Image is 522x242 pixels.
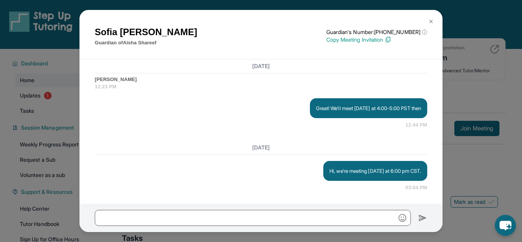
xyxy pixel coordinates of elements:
span: 12:23 PM [95,83,427,91]
img: Copy Icon [384,36,391,43]
img: Close Icon [428,18,434,24]
span: [PERSON_NAME] [95,76,427,83]
img: Emoji [399,214,406,222]
h3: [DATE] [95,62,427,70]
p: Guardian of Aisha Shareef [95,39,197,47]
img: Send icon [418,213,427,223]
button: chat-button [495,215,516,236]
span: 12:44 PM [405,121,427,129]
p: Copy Meeting Invitation [326,36,427,44]
p: Hi, we're meeting [DATE] at 6:00 pm CST. [329,167,421,175]
span: ⓘ [422,28,427,36]
h3: [DATE] [95,144,427,151]
span: 03:04 PM [405,184,427,192]
p: Great! We'll meet [DATE] at 4:00-5:00 PST then [316,104,421,112]
p: Guardian's Number: [PHONE_NUMBER] [326,28,427,36]
h1: Sofia [PERSON_NAME] [95,25,197,39]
